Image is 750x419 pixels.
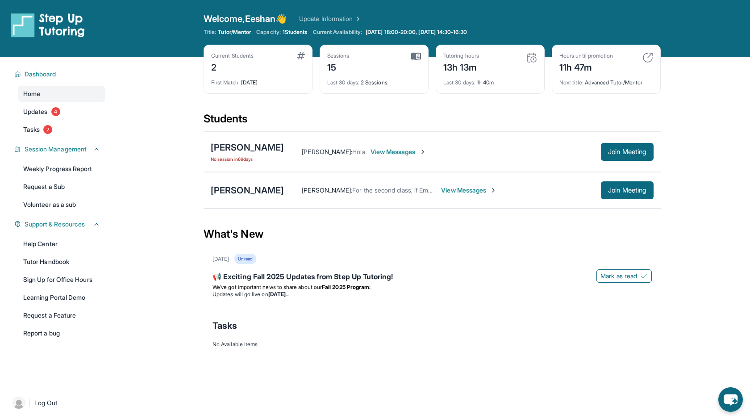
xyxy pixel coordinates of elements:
a: Sign Up for Office Hours [18,272,105,288]
span: [DATE] 18:00-20:00, [DATE] 14:30-16:30 [366,29,467,36]
a: Volunteer as a sub [18,197,105,213]
img: Chevron Right [353,14,362,23]
span: | [29,398,31,408]
span: 2 [43,125,52,134]
button: chat-button [718,387,743,412]
img: card [642,52,653,63]
div: Sessions [327,52,350,59]
span: Tutor/Mentor [218,29,251,36]
span: Session Management [25,145,87,154]
span: Capacity: [256,29,281,36]
a: Updates4 [18,104,105,120]
span: View Messages [371,147,426,156]
span: Log Out [34,398,58,407]
div: What's New [204,214,661,254]
li: Updates will go live on [212,291,652,298]
div: 15 [327,59,350,74]
div: 2 [211,59,254,74]
span: Next title : [559,79,583,86]
span: Welcome, Eeshan 👋 [204,13,287,25]
span: [PERSON_NAME] : [302,186,352,194]
span: 1 Students [283,29,308,36]
img: Chevron-Right [490,187,497,194]
span: Updates [23,107,48,116]
span: Last 30 days : [443,79,475,86]
button: Mark as read [596,269,652,283]
img: card [411,52,421,60]
div: [DATE] [212,256,229,263]
img: Mark as read [641,272,648,280]
a: Update Information [299,14,362,23]
div: Advanced Tutor/Mentor [559,74,653,86]
div: 📢 Exciting Fall 2025 Updates from Step Up Tutoring! [212,271,652,284]
a: Request a Sub [18,179,105,195]
div: [PERSON_NAME] [211,184,284,197]
div: 1h 40m [443,74,537,86]
img: Chevron-Right [419,148,426,155]
span: Title: [204,29,216,36]
div: 11h 47m [559,59,613,74]
img: user-img [12,397,25,409]
span: Current Availability: [313,29,362,36]
button: Support & Resources [21,220,100,229]
div: [PERSON_NAME] [211,141,284,154]
a: Request a Feature [18,307,105,323]
span: Join Meeting [608,188,646,193]
button: Dashboard [21,70,100,79]
span: Support & Resources [25,220,85,229]
div: Current Students [211,52,254,59]
a: Help Center [18,236,105,252]
button: Session Management [21,145,100,154]
span: Last 30 days : [327,79,359,86]
a: Home [18,86,105,102]
img: logo [11,13,85,38]
a: |Log Out [9,393,105,413]
img: card [526,52,537,63]
span: Tasks [212,319,237,332]
div: Unread [234,254,256,264]
div: Students [204,112,661,131]
button: Join Meeting [601,181,654,199]
a: Learning Portal Demo [18,289,105,306]
strong: [DATE] [268,291,289,297]
a: Tutor Handbook [18,254,105,270]
img: card [297,52,305,59]
span: Tasks [23,125,40,134]
span: Join Meeting [608,149,646,155]
span: No session in 69 days [211,155,284,163]
strong: Fall 2025 Program: [322,284,371,290]
span: First Match : [211,79,240,86]
a: Report a bug [18,325,105,341]
div: 2 Sessions [327,74,421,86]
span: We’ve got important news to share about our [212,284,322,290]
div: No Available Items [212,341,652,348]
span: [PERSON_NAME] : [302,148,352,155]
span: View Messages [441,186,497,195]
a: Tasks2 [18,122,105,138]
div: 13h 13m [443,59,479,74]
div: [DATE] [211,74,305,86]
a: [DATE] 18:00-20:00, [DATE] 14:30-16:30 [364,29,469,36]
span: Dashboard [25,70,56,79]
a: Weekly Progress Report [18,161,105,177]
span: 4 [51,107,60,116]
div: Tutoring hours [443,52,479,59]
div: Hours until promotion [559,52,613,59]
button: Join Meeting [601,143,654,161]
span: Home [23,89,40,98]
span: Mark as read [600,272,637,281]
span: Hola [352,148,365,155]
